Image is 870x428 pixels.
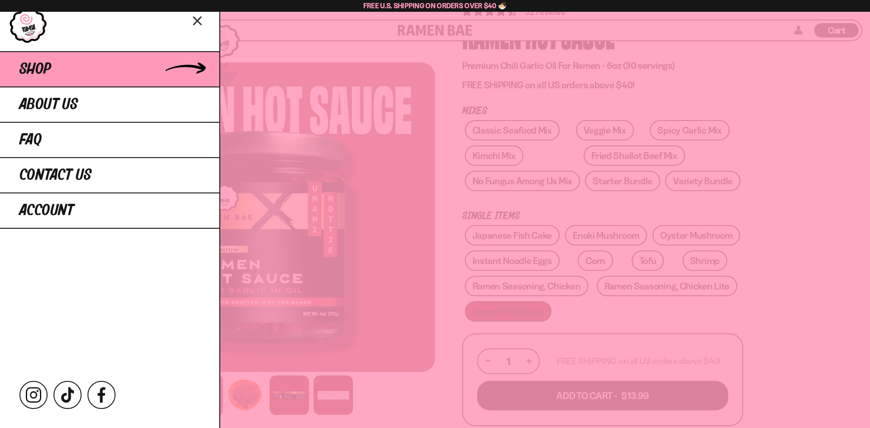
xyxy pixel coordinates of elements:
span: FAQ [19,132,42,148]
span: About Us [19,96,78,113]
span: Account [19,202,74,219]
span: Shop [19,61,51,77]
span: Free U.S. Shipping on Orders over $40 🍜 [363,1,507,10]
button: Close menu [190,12,206,28]
span: Contact Us [19,167,92,183]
